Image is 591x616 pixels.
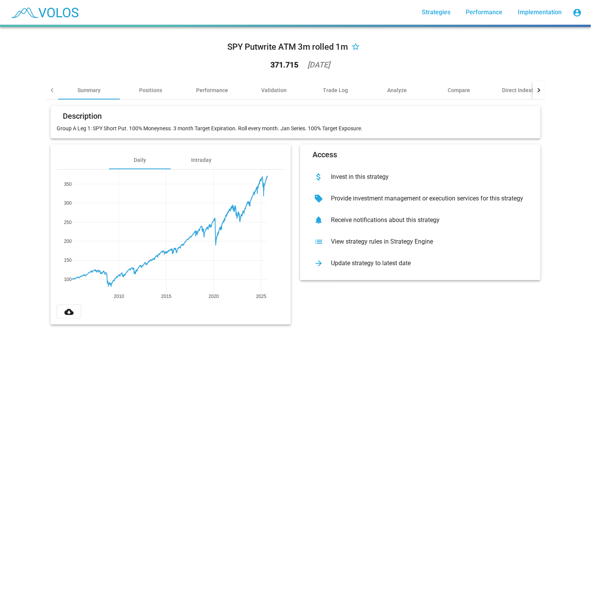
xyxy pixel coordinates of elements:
a: Implementation [512,5,568,19]
button: View strategy rules in Strategy Engine [306,231,534,252]
a: Strategies [416,5,457,19]
span: Implementation [518,8,562,16]
div: [DATE] [307,61,330,69]
div: Performance [196,86,228,94]
a: Performance [460,5,509,19]
div: Trade Log [323,86,348,94]
mat-icon: list [312,236,325,248]
span: Strategies [422,8,450,16]
div: Positions [139,86,162,94]
div: Compare [448,86,470,94]
button: Update strategy to latest date [306,252,534,274]
div: Validation [261,86,287,94]
img: blue_transparent.png [6,3,82,22]
div: Update strategy to latest date [325,259,528,267]
p: Group A Leg 1: SPY Short Put. 100% Moneyness. 3 month Target Expiration. Roll every month. Jan Se... [57,125,534,132]
mat-icon: cloud_download [64,307,74,316]
mat-card-title: Access [312,151,337,158]
span: Performance [466,8,502,16]
div: 371.715 [270,61,298,69]
mat-icon: account_circle [573,8,582,17]
button: Invest in this strategy [306,166,534,188]
mat-card-title: Description [63,112,102,120]
mat-icon: sell [312,192,325,205]
button: Receive notifications about this strategy [306,209,534,231]
div: Provide investment management or execution services for this strategy [325,195,528,202]
div: Intraday [191,156,212,164]
mat-icon: attach_money [312,171,325,183]
div: Direct Indexing [502,86,539,94]
div: Analyze [388,86,407,94]
div: Summary [77,86,101,94]
div: SPY Putwrite ATM 3m rolled 1m [228,41,348,53]
div: Receive notifications about this strategy [325,216,528,224]
mat-icon: arrow_forward [312,257,325,269]
div: Invest in this strategy [325,173,528,181]
summary: DescriptionGroup A Leg 1: SPY Short Put. 100% Moneyness. 3 month Target Expiration. Roll every mo... [46,100,545,331]
div: View strategy rules in Strategy Engine [325,238,528,246]
mat-icon: star_border [351,43,361,52]
mat-icon: notifications [312,214,325,226]
div: Daily [134,156,146,164]
button: Provide investment management or execution services for this strategy [306,188,534,209]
